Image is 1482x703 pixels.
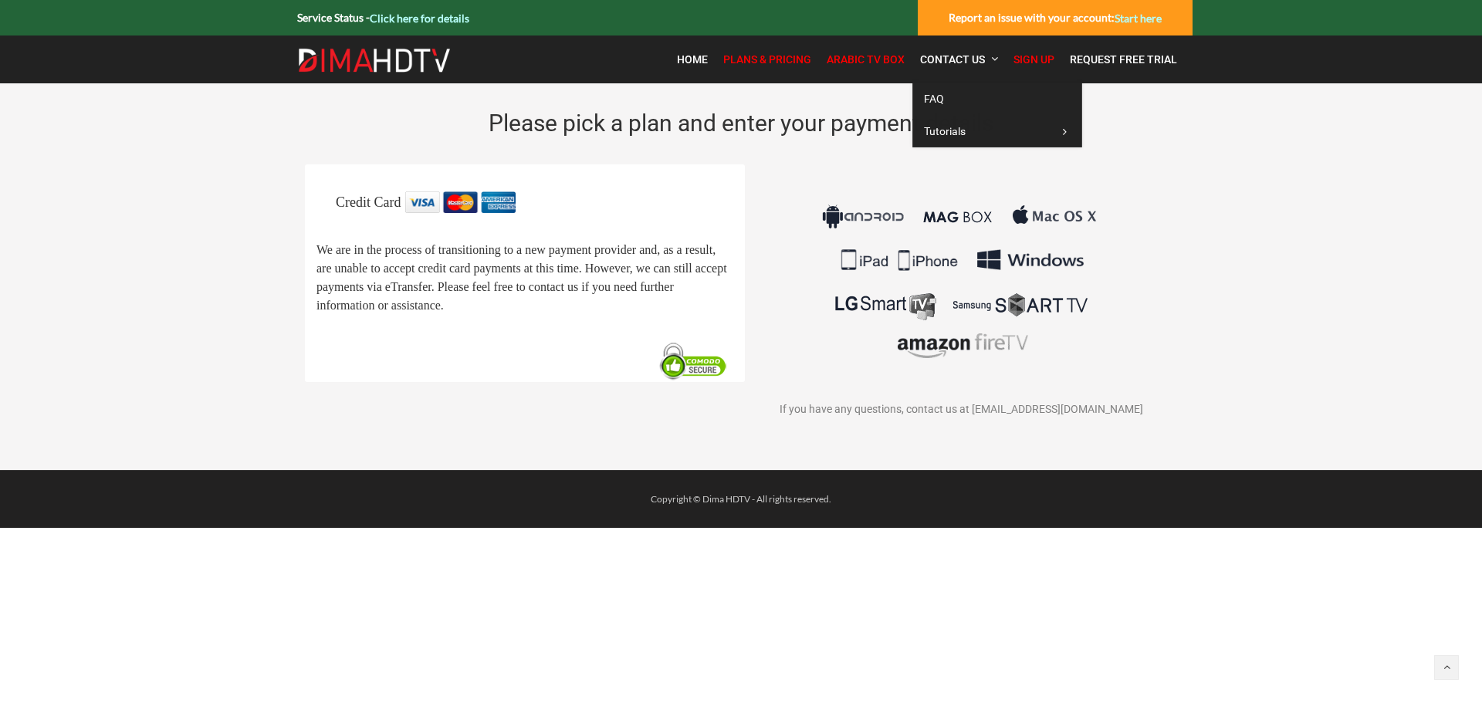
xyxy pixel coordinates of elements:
[1434,655,1459,680] a: Back to top
[669,43,716,76] a: Home
[1062,43,1185,76] a: Request Free Trial
[370,12,469,25] a: Click here for details
[1115,12,1162,25] a: Start here
[716,43,819,76] a: Plans & Pricing
[1013,53,1054,66] span: Sign Up
[297,11,469,24] strong: Service Status -
[949,11,1162,24] strong: Report an issue with your account:
[677,53,708,66] span: Home
[336,194,401,210] span: Credit Card
[1006,43,1062,76] a: Sign Up
[1070,53,1177,66] span: Request Free Trial
[289,490,1193,509] div: Copyright © Dima HDTV - All rights reserved.
[489,110,993,137] span: Please pick a plan and enter your payment details
[316,244,727,313] span: We are in the process of transitioning to a new payment provider and, as a result, are unable to ...
[827,53,905,66] span: Arabic TV Box
[819,43,912,76] a: Arabic TV Box
[780,403,1143,415] span: If you have any questions, contact us at [EMAIL_ADDRESS][DOMAIN_NAME]
[920,53,985,66] span: Contact Us
[297,48,452,73] img: Dima HDTV
[723,53,811,66] span: Plans & Pricing
[912,43,1006,76] a: Contact Us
